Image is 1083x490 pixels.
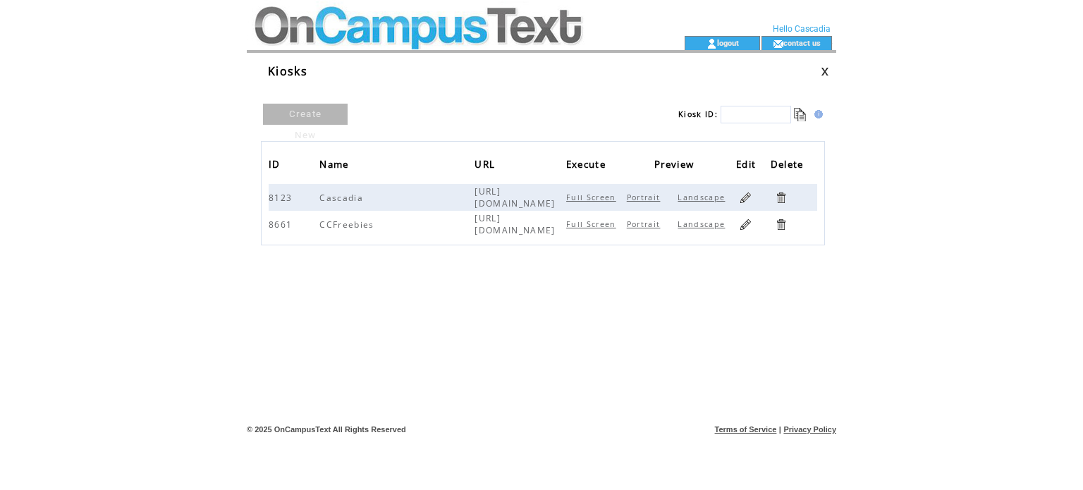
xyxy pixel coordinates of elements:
a: Full Screen [566,192,620,202]
span: | [779,425,781,434]
a: ID [269,159,284,168]
span: ID [269,154,284,178]
a: Terms of Service [715,425,777,434]
a: Full Screen [566,219,620,229]
span: [URL][DOMAIN_NAME] [475,212,558,236]
img: account_icon.gif [706,38,717,49]
span: Hello Cascadia [773,24,831,34]
a: Landscape [678,219,728,229]
span: CCFreebies [319,219,377,231]
span: [URL][DOMAIN_NAME] [475,185,558,209]
span: URL [475,154,498,178]
span: Kiosk ID: [678,109,718,119]
a: Privacy Policy [783,425,836,434]
a: Create New [263,104,348,125]
span: Edit [736,154,759,178]
span: 8123 [269,192,295,204]
a: Landscape [678,192,728,202]
span: Preview [654,154,697,178]
span: Cascadia [319,192,367,204]
a: Portrait [627,192,664,202]
img: help.gif [810,110,823,118]
a: Click to edit [739,218,752,231]
span: Delete [771,154,807,178]
a: contact us [783,38,821,47]
span: Execute [566,154,609,178]
a: Portrait [627,219,664,229]
span: Kiosks [268,63,307,79]
a: Click to edit [739,191,752,204]
span: Name [319,154,352,178]
img: contact_us_icon.gif [773,38,783,49]
a: Name [319,159,352,168]
span: © 2025 OnCampusText All Rights Reserved [247,425,406,434]
a: Click to delete [774,191,788,204]
a: logout [717,38,739,47]
a: Click to delete [774,218,788,231]
span: 8661 [269,219,295,231]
